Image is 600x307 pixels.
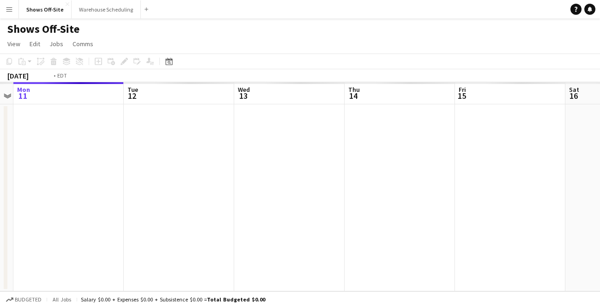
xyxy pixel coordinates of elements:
[7,71,29,80] div: [DATE]
[347,90,360,101] span: 14
[30,40,40,48] span: Edit
[238,85,250,94] span: Wed
[26,38,44,50] a: Edit
[5,295,43,305] button: Budgeted
[16,90,30,101] span: 11
[7,40,20,48] span: View
[4,38,24,50] a: View
[49,40,63,48] span: Jobs
[46,38,67,50] a: Jobs
[17,85,30,94] span: Mon
[81,296,265,303] div: Salary $0.00 + Expenses $0.00 + Subsistence $0.00 =
[51,296,73,303] span: All jobs
[57,72,67,79] div: EDT
[73,40,93,48] span: Comms
[459,85,466,94] span: Fri
[236,90,250,101] span: 13
[127,85,138,94] span: Tue
[207,296,265,303] span: Total Budgeted $0.00
[569,85,579,94] span: Sat
[69,38,97,50] a: Comms
[19,0,72,18] button: Shows Off-Site
[348,85,360,94] span: Thu
[568,90,579,101] span: 16
[457,90,466,101] span: 15
[7,22,79,36] h1: Shows Off-Site
[72,0,141,18] button: Warehouse Scheduling
[15,296,42,303] span: Budgeted
[126,90,138,101] span: 12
